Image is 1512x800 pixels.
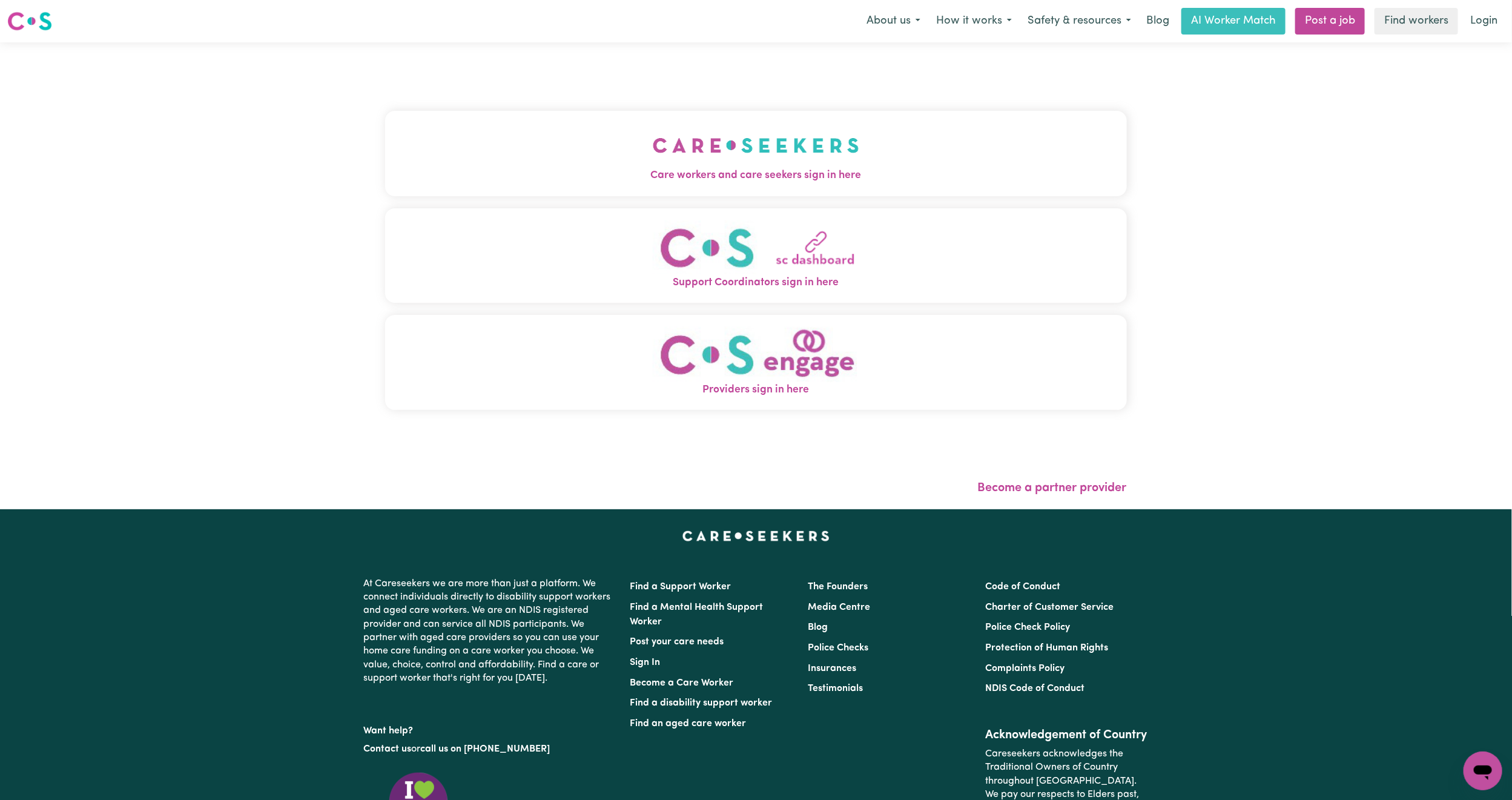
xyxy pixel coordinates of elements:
a: AI Worker Match [1181,8,1286,35]
a: Find workers [1375,8,1458,35]
a: Find an aged care worker [630,719,747,729]
a: Find a Support Worker [630,582,731,592]
a: Become a partner provider [978,482,1127,494]
p: At Careseekers we are more than just a platform. We connect individuals directly to disability su... [364,572,616,690]
a: Become a Care Worker [630,678,734,688]
a: Careseekers logo [7,7,52,35]
a: Post your care needs [630,637,724,647]
button: Providers sign in here [385,315,1127,410]
a: Post a job [1295,8,1365,35]
a: call us on [PHONE_NUMBER] [421,744,550,754]
a: Charter of Customer Service [985,603,1114,612]
span: Providers sign in here [385,382,1127,398]
button: Support Coordinators sign in here [385,208,1127,303]
a: Login [1463,8,1505,35]
p: Want help? [364,719,616,738]
a: Find a disability support worker [630,698,773,708]
a: Insurances [808,664,856,673]
a: Protection of Human Rights [985,643,1108,653]
p: or [364,738,616,761]
a: Careseekers home page [682,531,830,541]
a: Complaints Policy [985,664,1065,673]
a: Blog [808,623,828,632]
a: Sign In [630,658,661,667]
img: Careseekers logo [7,10,52,32]
a: Police Checks [808,643,868,653]
h2: Acknowledgement of Country [985,728,1148,742]
a: Police Check Policy [985,623,1070,632]
button: Safety & resources [1020,8,1139,34]
a: Media Centre [808,603,870,612]
iframe: Button to launch messaging window, conversation in progress [1464,752,1502,790]
button: How it works [928,8,1020,34]
a: Blog [1139,8,1177,35]
button: About us [859,8,928,34]
a: Contact us [364,744,412,754]
a: NDIS Code of Conduct [985,684,1084,693]
span: Care workers and care seekers sign in here [385,168,1127,183]
a: Testimonials [808,684,863,693]
button: Care workers and care seekers sign in here [385,111,1127,196]
a: Find a Mental Health Support Worker [630,603,764,627]
span: Support Coordinators sign in here [385,275,1127,291]
a: The Founders [808,582,868,592]
a: Code of Conduct [985,582,1060,592]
